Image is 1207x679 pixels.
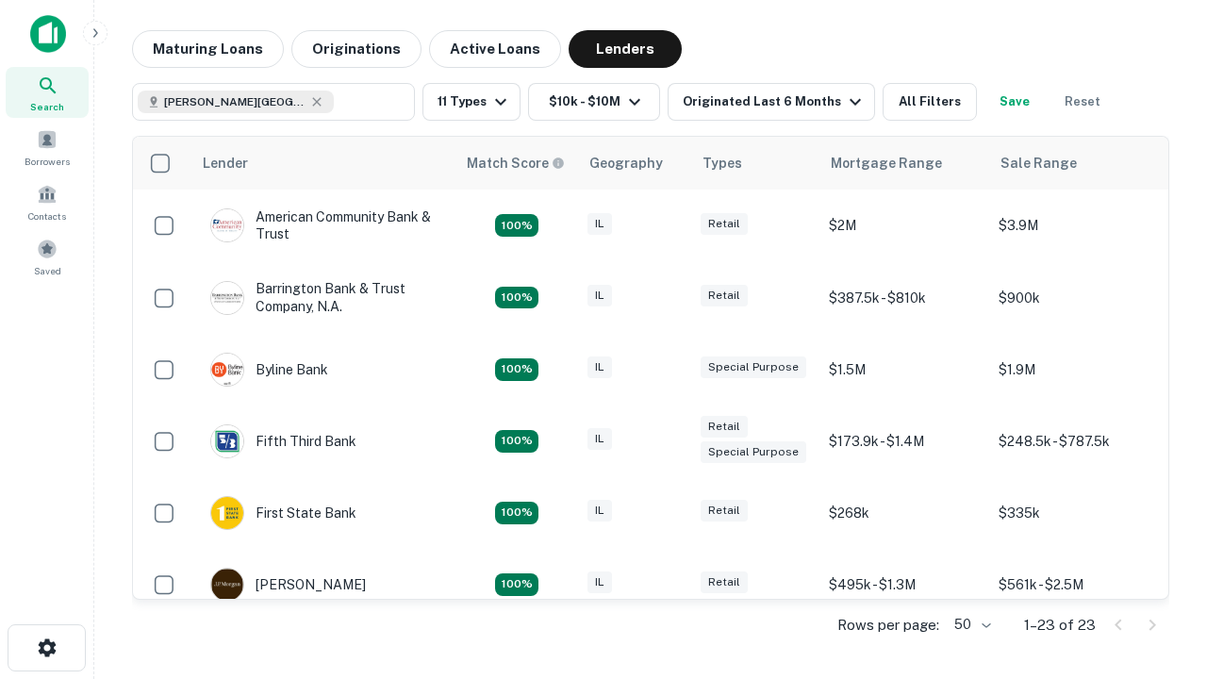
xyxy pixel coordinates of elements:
[701,571,748,593] div: Retail
[495,358,538,381] div: Matching Properties: 2, hasApolloMatch: undefined
[211,209,243,241] img: picture
[691,137,819,190] th: Types
[701,416,748,438] div: Retail
[989,406,1159,477] td: $248.5k - $787.5k
[210,496,356,530] div: First State Bank
[587,285,612,306] div: IL
[587,428,612,450] div: IL
[429,30,561,68] button: Active Loans
[495,214,538,237] div: Matching Properties: 2, hasApolloMatch: undefined
[587,356,612,378] div: IL
[211,569,243,601] img: picture
[210,208,437,242] div: American Community Bank & Trust
[6,122,89,173] a: Borrowers
[28,208,66,224] span: Contacts
[30,15,66,53] img: capitalize-icon.png
[703,152,742,174] div: Types
[25,154,70,169] span: Borrowers
[683,91,867,113] div: Originated Last 6 Months
[455,137,578,190] th: Capitalize uses an advanced AI algorithm to match your search with the best lender. The match sco...
[1024,614,1096,637] p: 1–23 of 23
[701,356,806,378] div: Special Purpose
[589,152,663,174] div: Geography
[495,430,538,453] div: Matching Properties: 2, hasApolloMatch: undefined
[701,285,748,306] div: Retail
[587,571,612,593] div: IL
[422,83,521,121] button: 11 Types
[495,502,538,524] div: Matching Properties: 2, hasApolloMatch: undefined
[203,152,248,174] div: Lender
[6,176,89,227] a: Contacts
[132,30,284,68] button: Maturing Loans
[528,83,660,121] button: $10k - $10M
[819,334,989,406] td: $1.5M
[30,99,64,114] span: Search
[989,261,1159,333] td: $900k
[210,353,328,387] div: Byline Bank
[6,231,89,282] a: Saved
[495,573,538,596] div: Matching Properties: 3, hasApolloMatch: undefined
[211,354,243,386] img: picture
[211,425,243,457] img: picture
[467,153,565,174] div: Capitalize uses an advanced AI algorithm to match your search with the best lender. The match sco...
[587,213,612,235] div: IL
[210,280,437,314] div: Barrington Bank & Trust Company, N.a.
[210,424,356,458] div: Fifth Third Bank
[837,614,939,637] p: Rows per page:
[467,153,561,174] h6: Match Score
[495,287,538,309] div: Matching Properties: 3, hasApolloMatch: undefined
[569,30,682,68] button: Lenders
[831,152,942,174] div: Mortgage Range
[989,334,1159,406] td: $1.9M
[989,549,1159,621] td: $561k - $2.5M
[989,137,1159,190] th: Sale Range
[211,497,243,529] img: picture
[701,500,748,522] div: Retail
[947,611,994,638] div: 50
[819,137,989,190] th: Mortgage Range
[1052,83,1113,121] button: Reset
[819,549,989,621] td: $495k - $1.3M
[989,190,1159,261] td: $3.9M
[989,477,1159,549] td: $335k
[291,30,422,68] button: Originations
[164,93,306,110] span: [PERSON_NAME][GEOGRAPHIC_DATA], [GEOGRAPHIC_DATA]
[191,137,455,190] th: Lender
[1000,152,1077,174] div: Sale Range
[210,568,366,602] div: [PERSON_NAME]
[587,500,612,522] div: IL
[819,261,989,333] td: $387.5k - $810k
[883,83,977,121] button: All Filters
[34,263,61,278] span: Saved
[1113,528,1207,619] iframe: Chat Widget
[984,83,1045,121] button: Save your search to get updates of matches that match your search criteria.
[668,83,875,121] button: Originated Last 6 Months
[819,406,989,477] td: $173.9k - $1.4M
[701,213,748,235] div: Retail
[578,137,691,190] th: Geography
[211,282,243,314] img: picture
[701,441,806,463] div: Special Purpose
[6,67,89,118] a: Search
[819,190,989,261] td: $2M
[819,477,989,549] td: $268k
